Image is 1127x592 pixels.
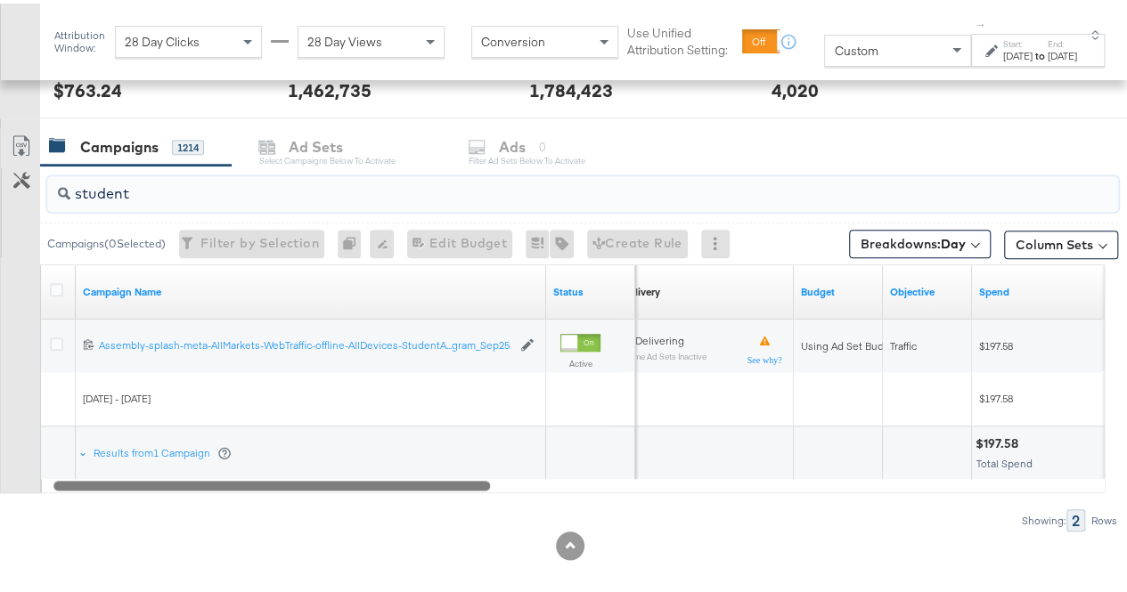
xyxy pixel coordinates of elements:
[890,281,965,296] a: Your campaign's objective.
[979,388,1105,401] span: $197.58
[635,330,684,344] span: Delivering
[849,226,991,255] button: Breakdowns:Day
[979,336,1105,349] span: $197.58
[771,74,818,100] div: 4,020
[172,136,204,152] div: 1214
[1021,511,1066,523] div: Showing:
[83,281,539,296] a: Your campaign name.
[70,166,1025,200] input: Search Campaigns by Name, ID or Objective
[53,26,106,51] div: Attribution Window:
[1090,511,1118,523] div: Rows
[890,336,917,349] span: Traffic
[1003,45,1033,60] div: [DATE]
[553,281,628,296] a: Shows the current state of your Ad Campaign.
[338,226,370,255] div: 0
[80,134,159,154] div: Campaigns
[53,74,122,100] div: $763.24
[94,442,232,457] div: Results from 1 Campaign
[529,74,613,100] div: 1,784,423
[861,231,966,249] span: Breakdowns:
[99,335,511,350] a: Assembly-splash-meta-AllMarkets-WebTraffic-offline-AllDevices-StudentA...gram_Sep25
[125,30,200,46] span: 28 Day Clicks
[99,335,511,349] div: Assembly-splash-meta-AllMarkets-WebTraffic-offline-AllDevices-StudentA...gram_Sep25
[976,453,1033,466] span: Total Spend
[623,348,706,358] sub: Some Ad Sets Inactive
[973,19,990,25] span: ↑
[1066,506,1085,528] div: 2
[307,30,382,46] span: 28 Day Views
[1004,227,1118,255] button: Column Sets
[47,232,166,248] div: Campaigns ( 0 Selected)
[481,30,545,46] span: Conversion
[560,354,600,366] label: Active
[801,281,876,296] a: The maximum amount you're willing to spend on your ads, on average each day or over the lifetime ...
[623,281,660,296] div: Delivery
[1048,35,1077,46] label: End:
[288,74,372,100] div: 1,462,735
[801,336,900,350] div: Using Ad Set Budget
[627,21,735,54] label: Use Unified Attribution Setting:
[1003,35,1033,46] label: Start:
[623,281,660,296] a: Reflects the ability of your Ad Campaign to achieve delivery based on ad states, schedule and bud...
[941,232,966,248] b: Day
[1048,45,1077,60] div: [DATE]
[834,39,878,55] span: Custom
[976,432,1024,449] div: $197.58
[83,388,151,401] span: [DATE] - [DATE]
[1033,45,1048,59] strong: to
[79,423,235,476] div: Results from1 Campaign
